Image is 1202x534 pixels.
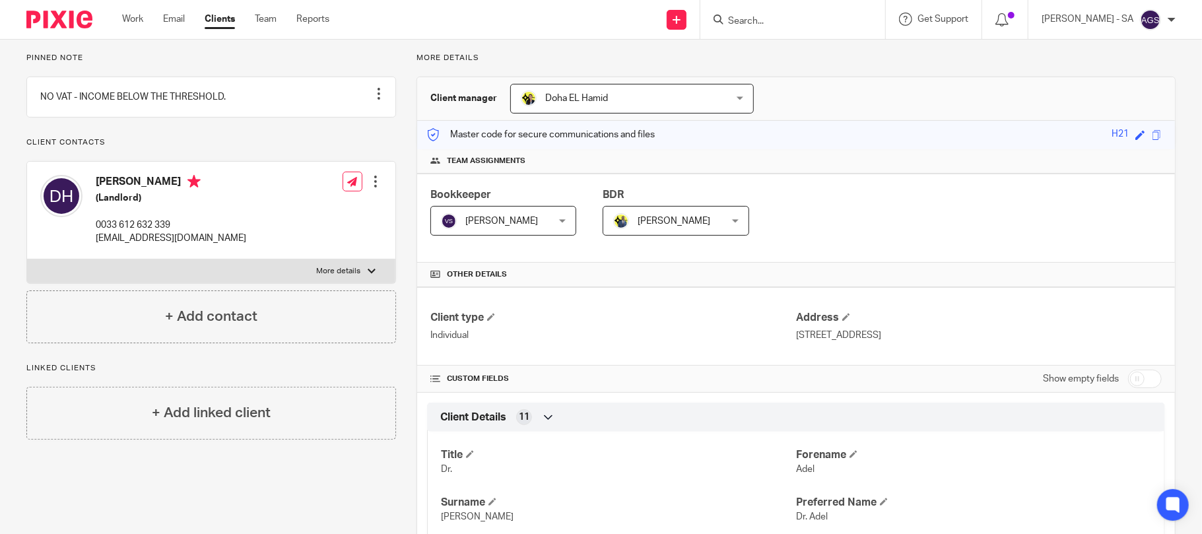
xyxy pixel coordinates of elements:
[796,465,815,474] span: Adel
[796,329,1162,342] p: [STREET_ADDRESS]
[427,128,655,141] p: Master code for secure communications and files
[26,11,92,28] img: Pixie
[465,217,538,226] span: [PERSON_NAME]
[796,512,828,521] span: Dr. Adel
[205,13,235,26] a: Clients
[796,311,1162,325] h4: Address
[417,53,1176,63] p: More details
[727,16,846,28] input: Search
[796,496,1151,510] h4: Preferred Name
[122,13,143,26] a: Work
[296,13,329,26] a: Reports
[796,448,1151,462] h4: Forename
[430,311,796,325] h4: Client type
[96,175,246,191] h4: [PERSON_NAME]
[430,374,796,384] h4: CUSTOM FIELDS
[1140,9,1161,30] img: svg%3E
[613,213,629,229] img: Dennis-Starbridge.jpg
[163,13,185,26] a: Email
[441,512,514,521] span: [PERSON_NAME]
[638,217,710,226] span: [PERSON_NAME]
[430,329,796,342] p: Individual
[441,448,796,462] h4: Title
[545,94,608,103] span: Doha EL Hamid
[1042,13,1133,26] p: [PERSON_NAME] - SA
[441,213,457,229] img: svg%3E
[96,191,246,205] h5: (Landlord)
[187,175,201,188] i: Primary
[521,90,537,106] img: Doha-Starbridge.jpg
[165,306,257,327] h4: + Add contact
[317,266,361,277] p: More details
[255,13,277,26] a: Team
[430,189,491,200] span: Bookkeeper
[447,156,525,166] span: Team assignments
[430,92,497,105] h3: Client manager
[26,363,396,374] p: Linked clients
[447,269,507,280] span: Other details
[603,189,624,200] span: BDR
[26,137,396,148] p: Client contacts
[96,218,246,232] p: 0033 612 632 339
[1043,372,1119,385] label: Show empty fields
[441,496,796,510] h4: Surname
[918,15,968,24] span: Get Support
[96,232,246,245] p: [EMAIL_ADDRESS][DOMAIN_NAME]
[152,403,271,423] h4: + Add linked client
[40,175,83,217] img: svg%3E
[519,411,529,424] span: 11
[1112,127,1129,143] div: H21
[26,53,396,63] p: Pinned note
[441,465,452,474] span: Dr.
[440,411,506,424] span: Client Details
